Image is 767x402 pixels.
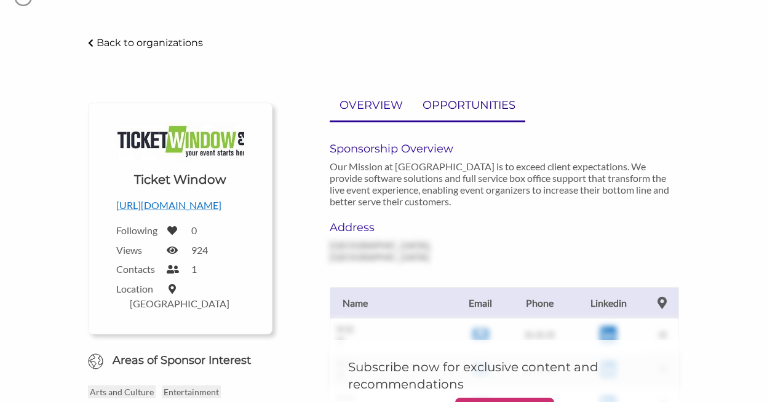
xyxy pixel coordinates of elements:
label: [GEOGRAPHIC_DATA] [130,298,229,309]
h1: Ticket Window [134,171,226,188]
h6: Areas of Sponsor Interest [79,353,282,368]
h6: Sponsorship Overview [330,142,679,156]
p: Arts and Culture [88,385,156,398]
p: OVERVIEW [340,97,403,114]
label: Views [116,244,159,256]
th: Phone [507,287,571,318]
label: Location [116,283,159,294]
h6: Address [330,221,434,234]
label: 0 [191,224,197,236]
p: [URL][DOMAIN_NAME] [116,197,245,213]
th: Name [330,287,453,318]
th: Linkedin [571,287,646,318]
p: Entertainment [162,385,221,398]
p: Our Mission at [GEOGRAPHIC_DATA] is to exceed client expectations. We provide software solutions ... [330,160,679,207]
label: Following [116,224,159,236]
label: Contacts [116,263,159,275]
img: Ticketwindow Logo [116,122,245,162]
h5: Subscribe now for exclusive content and recommendations [348,358,661,393]
label: 924 [191,244,208,256]
p: OPPORTUNITIES [423,97,515,114]
th: Email [453,287,508,318]
p: Back to organizations [97,37,203,49]
img: Globe Icon [88,353,103,369]
label: 1 [191,263,197,275]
